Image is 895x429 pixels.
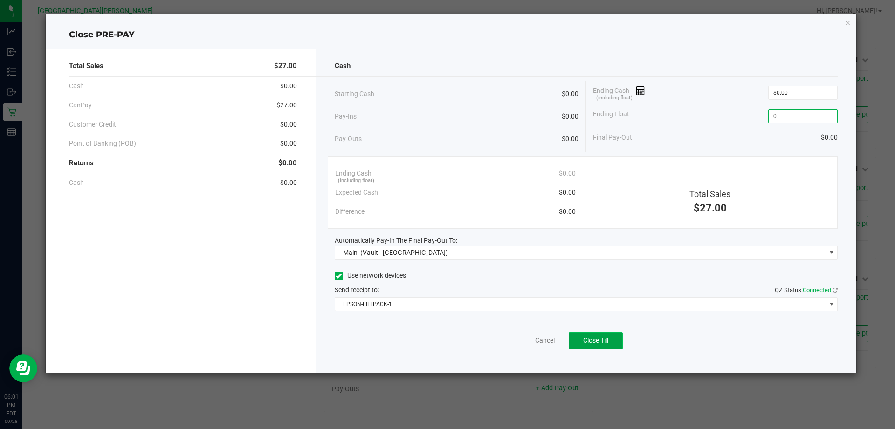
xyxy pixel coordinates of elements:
[338,177,374,185] span: (including float)
[280,120,297,129] span: $0.00
[335,112,357,121] span: Pay-Ins
[69,81,84,91] span: Cash
[689,189,730,199] span: Total Sales
[583,337,608,344] span: Close Till
[694,202,727,214] span: $27.00
[335,271,406,281] label: Use network devices
[803,287,831,294] span: Connected
[562,89,578,99] span: $0.00
[775,287,838,294] span: QZ Status:
[821,133,838,142] span: $0.00
[276,100,297,110] span: $27.00
[46,28,857,41] div: Close PRE-PAY
[69,178,84,188] span: Cash
[343,249,358,256] span: Main
[280,139,297,148] span: $0.00
[335,169,372,178] span: Ending Cash
[335,61,351,71] span: Cash
[562,134,578,144] span: $0.00
[69,153,297,173] div: Returns
[559,169,576,178] span: $0.00
[562,112,578,121] span: $0.00
[69,61,103,71] span: Total Sales
[335,134,362,144] span: Pay-Outs
[335,298,826,311] span: EPSON-FILLPACK-1
[335,286,379,294] span: Send receipt to:
[280,178,297,188] span: $0.00
[535,336,555,345] a: Cancel
[278,158,297,169] span: $0.00
[569,332,623,349] button: Close Till
[280,81,297,91] span: $0.00
[335,207,365,217] span: Difference
[9,354,37,382] iframe: Resource center
[335,237,457,244] span: Automatically Pay-In The Final Pay-Out To:
[69,100,92,110] span: CanPay
[593,109,629,123] span: Ending Float
[274,61,297,71] span: $27.00
[69,139,136,148] span: Point of Banking (POB)
[559,188,576,197] span: $0.00
[335,89,374,99] span: Starting Cash
[69,120,116,129] span: Customer Credit
[596,94,633,102] span: (including float)
[335,188,378,197] span: Expected Cash
[593,133,632,142] span: Final Pay-Out
[559,207,576,217] span: $0.00
[360,249,448,256] span: (Vault - [GEOGRAPHIC_DATA])
[593,86,645,100] span: Ending Cash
